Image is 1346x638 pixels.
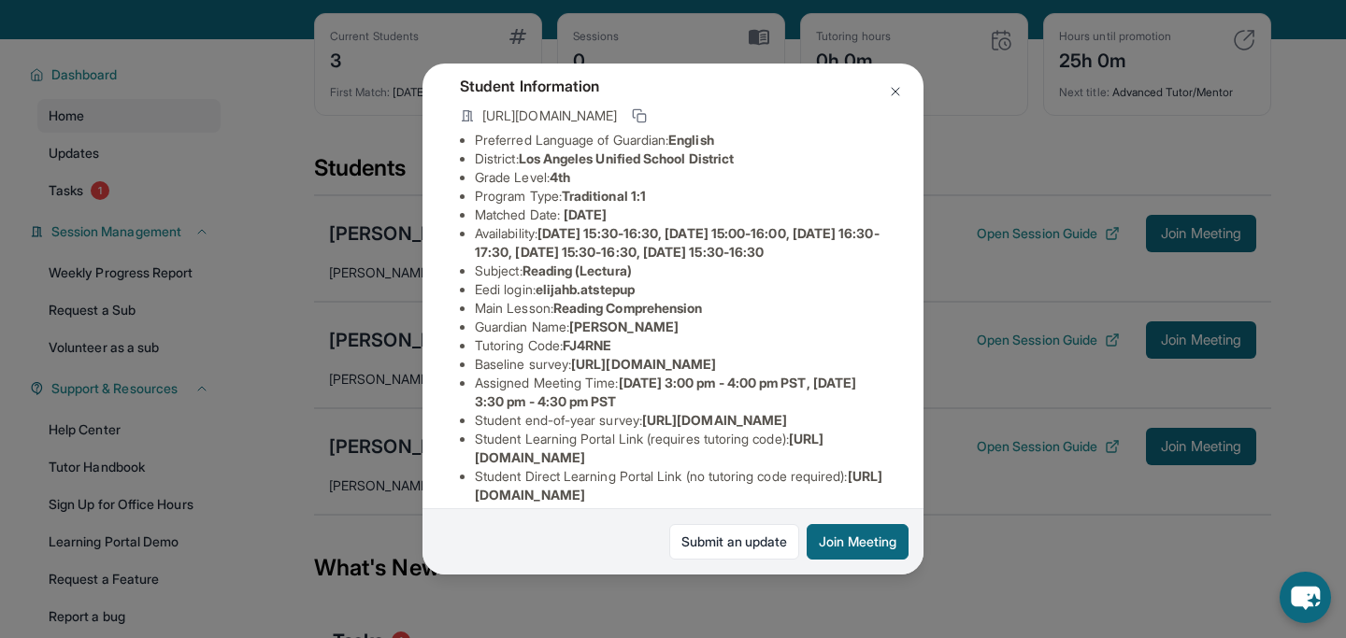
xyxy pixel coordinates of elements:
li: Subject : [475,262,886,280]
span: 4th [550,169,570,185]
span: [URL][DOMAIN_NAME] [482,106,617,125]
li: Grade Level: [475,168,886,187]
li: Eedi login : [475,280,886,299]
span: Traditional 1:1 [562,188,646,204]
a: Submit an update [669,524,799,560]
li: Tutoring Code : [475,336,886,355]
span: [URL][DOMAIN_NAME] [642,412,787,428]
span: Los Angeles Unified School District [519,150,734,166]
span: elijahb.atstepup [536,281,635,297]
h4: Student Information [460,75,886,97]
li: District: [475,149,886,168]
li: Student Direct Learning Portal Link (no tutoring code required) : [475,467,886,504]
li: Student Learning Portal Link (requires tutoring code) : [475,430,886,467]
span: [DATE] 3:00 pm - 4:00 pm PST, [DATE] 3:30 pm - 4:30 pm PST [475,375,856,409]
li: Assigned Meeting Time : [475,374,886,411]
span: [URL][DOMAIN_NAME] [571,356,716,372]
span: [DATE] [564,206,607,222]
img: Close Icon [888,84,903,99]
li: Baseline survey : [475,355,886,374]
li: Program Type: [475,187,886,206]
span: Reading Comprehension [553,300,702,316]
button: Copy link [628,105,651,127]
span: [DATE] 15:30-16:30, [DATE] 15:00-16:00, [DATE] 16:30-17:30, [DATE] 15:30-16:30, [DATE] 15:30-16:30 [475,225,880,260]
button: chat-button [1280,572,1331,623]
li: Availability: [475,224,886,262]
li: Student end-of-year survey : [475,411,886,430]
span: English [668,132,714,148]
span: [PERSON_NAME] [569,319,679,334]
span: FJ4RNE [563,337,611,353]
span: stepup24 [567,505,625,521]
li: EEDI Password : [475,504,886,523]
button: Join Meeting [807,524,909,560]
li: Guardian Name : [475,318,886,336]
li: Main Lesson : [475,299,886,318]
span: Reading (Lectura) [523,262,632,278]
li: Matched Date: [475,206,886,224]
li: Preferred Language of Guardian: [475,131,886,149]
